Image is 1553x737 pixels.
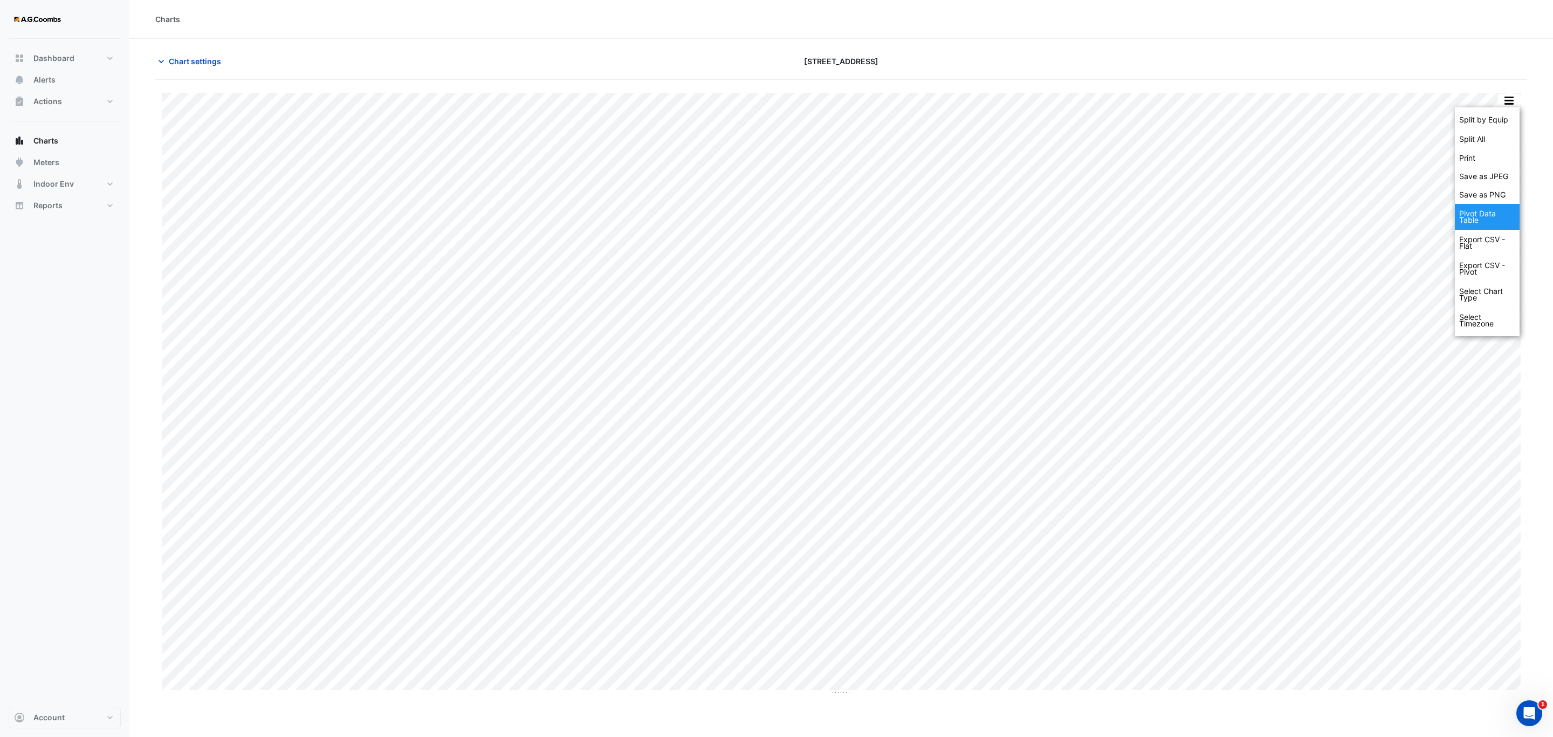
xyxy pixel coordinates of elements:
div: Save as PNG [1455,186,1520,204]
app-icon: Charts [14,135,25,146]
app-icon: Dashboard [14,53,25,64]
div: Data series of the same equipment displayed on the same chart, except for binary data [1455,110,1520,129]
div: Save as JPEG [1455,167,1520,186]
app-icon: Alerts [14,74,25,85]
button: Account [9,707,121,728]
span: Reports [33,200,63,211]
div: Export CSV - Pivot [1455,256,1520,282]
button: Meters [9,152,121,173]
button: Chart settings [155,52,228,71]
button: Charts [9,130,121,152]
iframe: Intercom live chat [1516,700,1542,726]
span: [STREET_ADDRESS] [804,56,878,67]
span: Alerts [33,74,56,85]
button: Reports [9,195,121,216]
span: Charts [33,135,58,146]
div: Export CSV - Flat [1455,230,1520,256]
app-icon: Actions [14,96,25,107]
div: Select Timezone [1455,308,1520,333]
div: Pivot Data Table [1455,204,1520,230]
app-icon: Meters [14,157,25,168]
button: Dashboard [9,47,121,69]
div: Select Chart Type [1455,282,1520,308]
span: Dashboard [33,53,74,64]
button: More Options [1498,94,1520,107]
button: Actions [9,91,121,112]
div: Charts [155,13,180,25]
div: Each data series displayed its own chart, except alerts which are shown on top of non binary data... [1455,129,1520,149]
span: Chart settings [169,56,221,67]
button: Alerts [9,69,121,91]
span: Indoor Env [33,179,74,189]
button: Indoor Env [9,173,121,195]
span: Account [33,712,65,723]
div: Print [1455,149,1520,167]
app-icon: Reports [14,200,25,211]
img: Company Logo [13,9,61,30]
span: Actions [33,96,62,107]
span: Meters [33,157,59,168]
span: 1 [1538,700,1547,709]
app-icon: Indoor Env [14,179,25,189]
